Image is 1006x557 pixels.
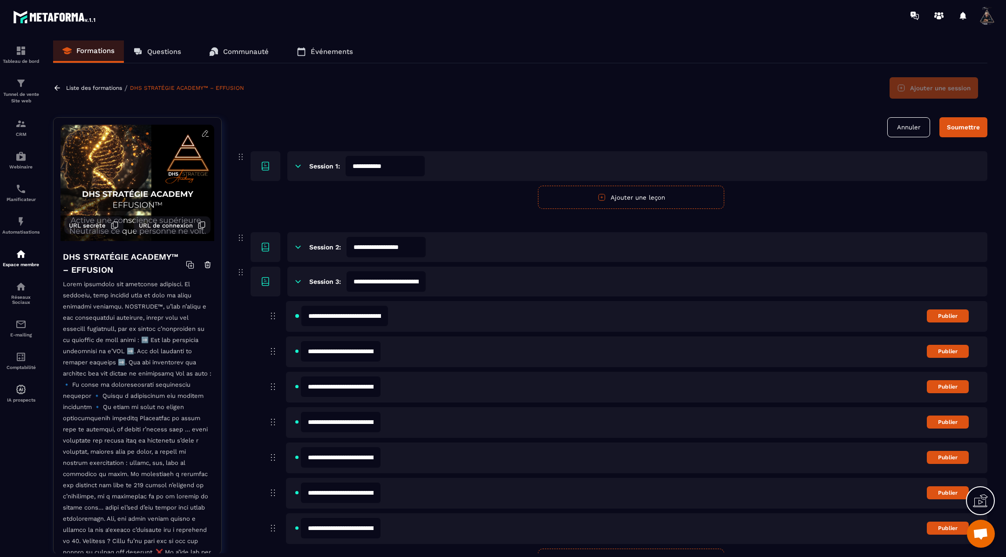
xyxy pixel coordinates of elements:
[200,40,278,63] a: Communauté
[2,344,40,377] a: accountantaccountantComptabilité
[927,380,969,393] button: Publier
[967,520,995,548] div: Ouvrir le chat
[15,45,27,56] img: formation
[2,144,40,176] a: automationsautomationsWebinaire
[2,176,40,209] a: schedulerschedulerPlanificateur
[927,522,969,535] button: Publier
[309,278,341,285] h6: Session 3:
[927,451,969,464] button: Publier
[309,243,341,251] h6: Session 2:
[947,124,980,131] div: Soumettre
[124,84,128,93] span: /
[890,77,978,99] button: Ajouter une session
[124,40,190,63] a: Questions
[2,38,40,71] a: formationformationTableau de bord
[287,40,362,63] a: Événements
[927,486,969,499] button: Publier
[15,78,27,89] img: formation
[66,85,122,91] a: Liste des formations
[134,216,211,234] button: URL de connexion
[223,47,269,56] p: Communauté
[2,91,40,104] p: Tunnel de vente Site web
[13,8,97,25] img: logo
[2,262,40,267] p: Espace membre
[2,197,40,202] p: Planificateur
[15,248,27,260] img: automations
[15,281,27,292] img: social-network
[2,365,40,370] p: Comptabilité
[76,47,115,55] p: Formations
[309,162,340,170] h6: Session 1:
[15,351,27,362] img: accountant
[15,118,27,129] img: formation
[2,397,40,403] p: IA prospects
[2,242,40,274] a: automationsautomationsEspace membre
[139,222,193,229] span: URL de connexion
[2,312,40,344] a: emailemailE-mailing
[64,216,123,234] button: URL secrète
[939,117,987,137] button: Soumettre
[15,216,27,227] img: automations
[2,111,40,144] a: formationformationCRM
[2,295,40,305] p: Réseaux Sociaux
[2,132,40,137] p: CRM
[15,384,27,395] img: automations
[927,309,969,322] button: Publier
[887,117,930,137] button: Annuler
[2,164,40,169] p: Webinaire
[927,345,969,358] button: Publier
[2,332,40,337] p: E-mailing
[15,183,27,195] img: scheduler
[2,59,40,64] p: Tableau de bord
[15,319,27,330] img: email
[69,222,106,229] span: URL secrète
[927,416,969,429] button: Publier
[2,71,40,111] a: formationformationTunnel de vente Site web
[53,40,124,63] a: Formations
[311,47,353,56] p: Événements
[130,85,244,91] a: DHS STRATÉGIE ACADEMY™ – EFFUSION
[2,209,40,242] a: automationsautomationsAutomatisations
[147,47,181,56] p: Questions
[63,250,186,276] h4: DHS STRATÉGIE ACADEMY™ – EFFUSION
[2,229,40,235] p: Automatisations
[61,125,214,241] img: background
[538,186,724,209] button: Ajouter une leçon
[2,274,40,312] a: social-networksocial-networkRéseaux Sociaux
[15,151,27,162] img: automations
